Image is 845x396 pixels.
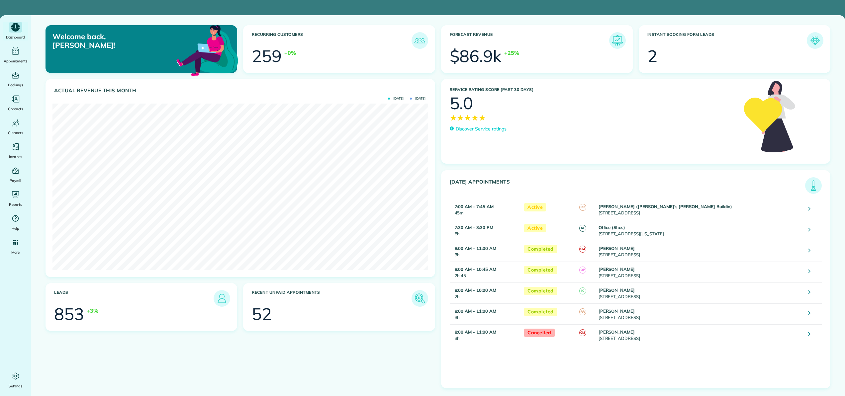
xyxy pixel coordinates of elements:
[450,324,521,345] td: 3h
[450,199,521,220] td: 45m
[504,49,519,57] div: +25%
[579,246,586,253] span: CM
[597,303,803,324] td: [STREET_ADDRESS]
[450,32,609,49] h3: Forecast Revenue
[252,306,272,322] div: 52
[647,32,807,49] h3: Instant Booking Form Leads
[450,179,805,194] h3: [DATE] Appointments
[599,329,635,335] strong: [PERSON_NAME]
[8,106,23,112] span: Contacts
[6,34,25,40] span: Dashboard
[647,48,657,64] div: 2
[464,112,471,123] span: ★
[3,118,28,136] a: Cleaners
[9,383,23,389] span: Settings
[284,49,296,57] div: +0%
[456,125,507,132] p: Discover Service ratings
[3,165,28,184] a: Payroll
[599,225,625,230] strong: Office (Shcs)
[12,225,20,232] span: Help
[455,329,496,335] strong: 8:00 AM - 11:00 AM
[450,262,521,282] td: 2h 45
[413,292,426,305] img: icon_unpaid_appointments-47b8ce3997adf2238b356f14209ab4cced10bd1f174958f3ca8f1d0dd7fffeee.png
[54,290,214,307] h3: Leads
[455,204,494,209] strong: 7:00 AM - 7:45 AM
[3,22,28,40] a: Dashboard
[611,34,624,47] img: icon_forecast_revenue-8c13a41c7ed35a8dcfafea3cbb826a0462acb37728057bba2d056411b612bbbe.png
[413,34,426,47] img: icon_recurring_customers-cf858462ba22bcd05b5a5880d41d6543d210077de5bb9ebc9590e49fd87d84ed.png
[807,179,820,192] img: icon_todays_appointments-901f7ab196bb0bea1936b74009e4eb5ffbc2d2711fa7634e0d609ed5ef32b18b.png
[455,267,496,272] strong: 8:00 AM - 10:45 AM
[410,97,425,100] span: [DATE]
[579,329,586,336] span: CM
[10,177,22,184] span: Payroll
[455,225,493,230] strong: 7:30 AM - 3:30 PM
[388,97,404,100] span: [DATE]
[450,112,457,123] span: ★
[8,82,23,88] span: Bookings
[579,225,586,232] span: IA
[524,266,557,274] span: Completed
[8,129,23,136] span: Cleaners
[52,32,177,50] p: Welcome back, [PERSON_NAME]!
[3,46,28,64] a: Appointments
[54,88,428,94] h3: Actual Revenue this month
[479,112,486,123] span: ★
[524,329,555,337] span: Cancelled
[9,201,22,208] span: Reports
[597,262,803,282] td: [STREET_ADDRESS]
[579,204,586,211] span: RR
[9,153,22,160] span: Invoices
[524,203,546,211] span: Active
[450,95,473,112] div: 5.0
[455,246,496,251] strong: 8:00 AM - 11:00 AM
[599,287,635,293] strong: [PERSON_NAME]
[597,199,803,220] td: [STREET_ADDRESS]
[524,224,546,232] span: Active
[252,290,411,307] h3: Recent unpaid appointments
[3,213,28,232] a: Help
[524,245,557,253] span: Completed
[597,220,803,241] td: [STREET_ADDRESS][US_STATE]
[252,48,282,64] div: 259
[579,287,586,294] span: IC
[3,94,28,112] a: Contacts
[450,87,737,92] h3: Service Rating score (past 30 days)
[599,246,635,251] strong: [PERSON_NAME]
[87,307,98,315] div: +3%
[597,324,803,345] td: [STREET_ADDRESS]
[11,249,20,256] span: More
[599,267,635,272] strong: [PERSON_NAME]
[3,371,28,389] a: Settings
[3,70,28,88] a: Bookings
[450,125,507,132] a: Discover Service ratings
[3,189,28,208] a: Reports
[54,306,84,322] div: 853
[215,292,229,305] img: icon_leads-1bed01f49abd5b7fead27621c3d59655bb73ed531f8eeb49469d10e621d6b896.png
[450,220,521,241] td: 8h
[450,48,502,64] div: $86.9k
[599,204,732,209] strong: [PERSON_NAME] ([PERSON_NAME]'s [PERSON_NAME] Buildin)
[450,303,521,324] td: 3h
[524,287,557,295] span: Completed
[3,141,28,160] a: Invoices
[579,308,586,315] span: RR
[175,18,239,82] img: dashboard_welcome-42a62b7d889689a78055ac9021e634bf52bae3f8056760290aed330b23ab8690.png
[450,241,521,262] td: 3h
[471,112,479,123] span: ★
[4,58,28,64] span: Appointments
[457,112,464,123] span: ★
[808,34,822,47] img: icon_form_leads-04211a6a04a5b2264e4ee56bc0799ec3eb69b7e499cbb523a139df1d13a81ae0.png
[252,32,411,49] h3: Recurring Customers
[579,267,586,274] span: OP
[455,287,496,293] strong: 8:00 AM - 10:00 AM
[597,241,803,262] td: [STREET_ADDRESS]
[599,308,635,314] strong: [PERSON_NAME]
[597,282,803,303] td: [STREET_ADDRESS]
[524,308,557,316] span: Completed
[450,282,521,303] td: 2h
[455,308,496,314] strong: 8:00 AM - 11:00 AM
